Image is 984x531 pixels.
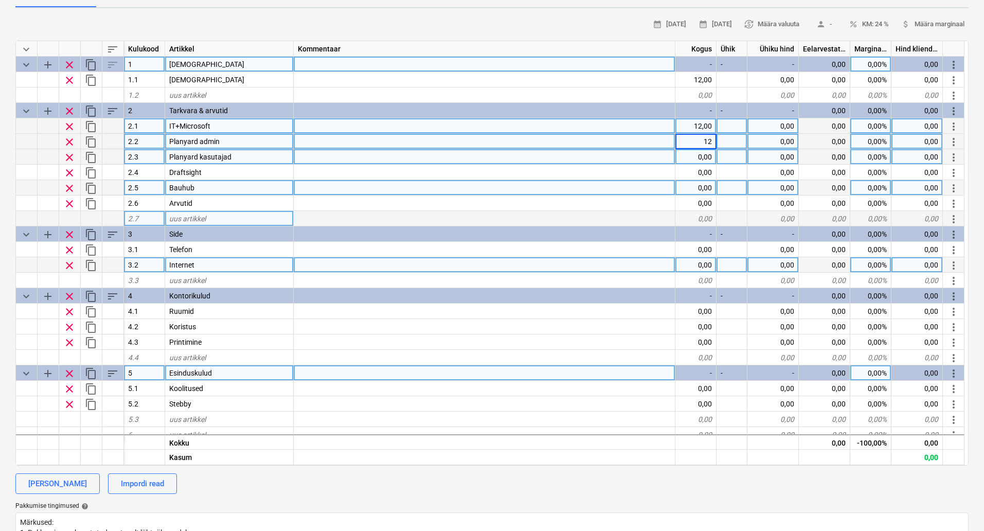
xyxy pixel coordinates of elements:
div: 0,00 [747,412,799,427]
span: Raamatupidamine [169,60,244,68]
span: Printimine [169,338,202,346]
button: - [808,16,840,32]
div: 0,00 [747,273,799,288]
span: Ahenda kõik kategooriad [20,43,32,56]
span: Eemalda rida [63,244,76,256]
span: Dubleeri kategooriat [85,367,97,380]
span: Dubleeri rida [85,182,97,194]
span: Rohkem toiminguid [947,275,960,287]
div: 0,00 [799,350,850,365]
div: 0,00 [891,396,943,412]
div: 0,00% [850,396,891,412]
div: -100,00% [850,434,891,449]
span: [DATE] [653,19,686,30]
span: Ruumid [169,307,194,315]
div: Ühiku hind [747,41,799,57]
div: - [717,57,747,72]
span: Ahenda kategooria [20,105,32,117]
div: 0,00 [747,165,799,180]
div: 0,00% [850,427,891,442]
div: 2.5 [124,180,165,196]
div: 0,00% [850,365,891,381]
span: Raamatupidaja [169,76,244,84]
div: 0,00 [891,365,943,381]
div: 0,00 [891,242,943,257]
span: 3.3 [128,276,138,285]
span: Esinduskulud [169,369,212,377]
div: 0,00% [850,196,891,211]
button: Impordi read [108,473,177,494]
div: 0,00 [675,257,717,273]
span: 1.2 [128,91,138,99]
div: 0,00 [675,304,717,319]
div: 0,00 [675,319,717,334]
span: Planyard kasutajad [169,153,231,161]
div: 0,00 [799,412,850,427]
span: Dubleeri rida [85,136,97,148]
div: 0,00 [747,319,799,334]
div: 0,00 [747,427,799,442]
div: 0,00 [891,381,943,396]
div: 0,00 [799,72,850,87]
div: 3 [124,226,165,242]
div: 0,00 [799,149,850,165]
div: 0,00 [675,196,717,211]
span: Ahenda kategooria [20,59,32,71]
div: 0,00 [675,350,717,365]
div: 4.3 [124,334,165,350]
span: Sorteeri read kategooriasiseselt [106,228,119,241]
div: 0,00 [891,134,943,149]
div: - [747,57,799,72]
span: Eemalda rida [63,259,76,272]
div: Vestlusvidin [933,482,984,531]
span: Lisa reale alamkategooria [42,290,54,303]
div: 0,00% [850,87,891,103]
span: Dubleeri kategooriat [85,290,97,303]
span: KM: 24 % [849,19,889,30]
span: Arvutid [169,199,192,207]
div: 0,00 [799,304,850,319]
div: 0,00 [799,134,850,149]
div: Hind kliendile [891,41,943,57]
span: - [812,19,836,30]
div: 0,00 [891,165,943,180]
span: attach_money [901,20,910,29]
span: 2.7 [128,215,138,223]
span: Lisa reale alamkategooria [42,59,54,71]
span: Bauhub [169,184,194,192]
span: Dubleeri rida [85,398,97,411]
div: 0,00 [675,381,717,396]
span: Dubleeri rida [85,244,97,256]
div: 1 [124,57,165,72]
div: Kogus [675,41,717,57]
div: 0,00% [850,381,891,396]
span: 5.3 [128,415,138,423]
div: 0,00 [799,381,850,396]
div: 0,00 [799,57,850,72]
div: - [717,365,747,381]
div: 0,00 [675,165,717,180]
div: 0,00 [747,381,799,396]
div: 0,00 [891,149,943,165]
span: Rohkem toiminguid [947,228,960,241]
div: 0,00 [799,257,850,273]
div: 5 [124,365,165,381]
div: [PERSON_NAME] [28,477,87,490]
button: KM: 24 % [845,16,893,32]
span: uus artikkel [169,431,206,439]
span: Rohkem toiminguid [947,151,960,164]
span: 6 [128,431,132,439]
div: 4 [124,288,165,304]
div: 0,00 [675,427,717,442]
div: 0,00 [675,149,717,165]
div: 0,00 [747,118,799,134]
div: 0,00 [891,103,943,118]
span: Rohkem toiminguid [947,259,960,272]
span: Eemalda rida [63,321,76,333]
div: 0,00 [891,319,943,334]
div: 0,00% [850,334,891,350]
div: Pakkumise tingimused [15,502,969,510]
div: 0,00 [799,165,850,180]
div: 0,00% [850,226,891,242]
span: Eemalda rida [63,182,76,194]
